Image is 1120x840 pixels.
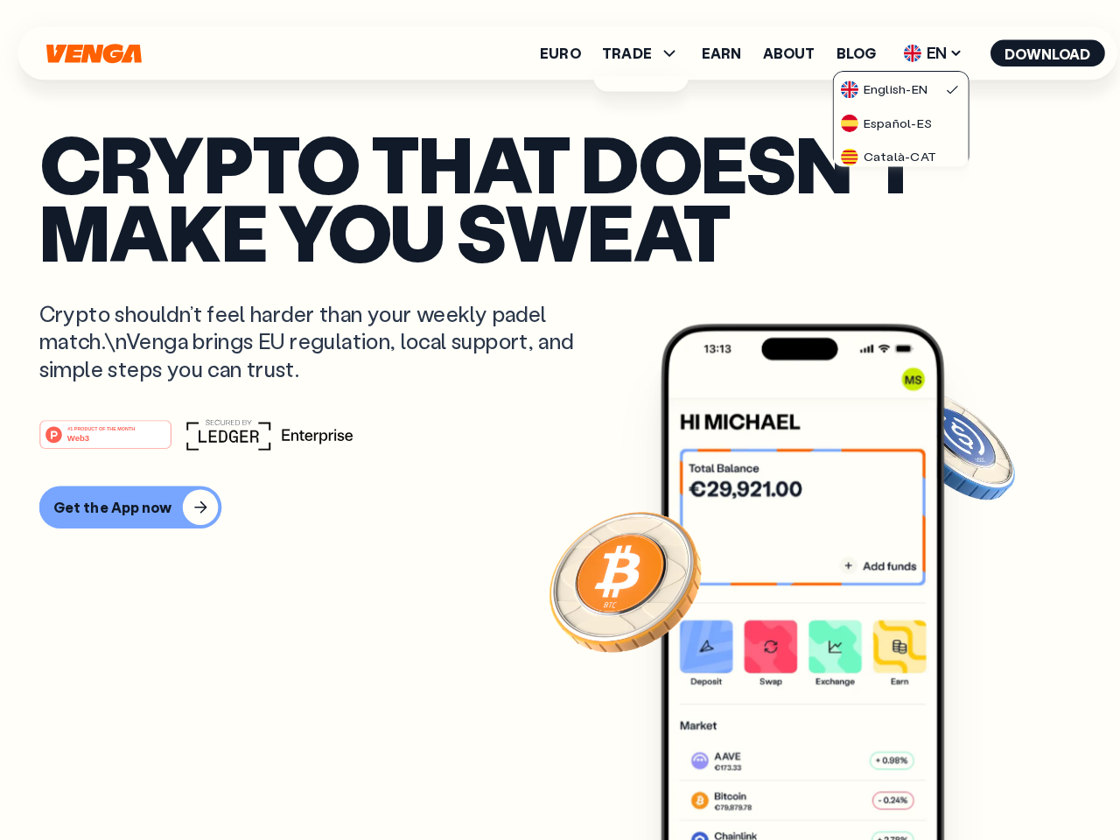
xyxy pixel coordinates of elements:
[829,146,847,164] img: flag-cat
[38,479,219,521] button: Get the App now
[829,113,847,130] img: flag-es
[594,42,671,63] span: TRADE
[829,146,924,164] div: Català - CAT
[977,39,1090,66] button: Download
[692,45,731,59] a: Earn
[879,376,1005,502] img: USDC coin
[752,45,804,59] a: About
[594,45,643,59] span: TRADE
[38,479,1081,521] a: Get the App now
[66,427,88,437] tspan: Web3
[825,45,864,59] a: Blog
[822,71,955,104] a: flag-ukEnglish-EN
[52,492,170,509] div: Get the App now
[38,296,591,378] p: Crypto shouldn’t feel harder than your weekly padel match.\nVenga brings EU regulation, local sup...
[533,45,573,59] a: Euro
[822,137,955,171] a: flag-catCatalà-CAT
[38,424,170,447] a: #1 PRODUCT OF THE MONTHWeb3
[829,80,915,97] div: English - EN
[885,38,956,66] span: EN
[44,43,142,63] svg: Home
[829,80,847,97] img: flag-uk
[892,44,909,61] img: flag-uk
[66,420,133,425] tspan: #1 PRODUCT OF THE MONTH
[829,113,920,130] div: Español - ES
[822,104,955,137] a: flag-esEspañol-ES
[38,127,1081,261] p: Crypto that doesn’t make you sweat
[538,494,696,652] img: Bitcoin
